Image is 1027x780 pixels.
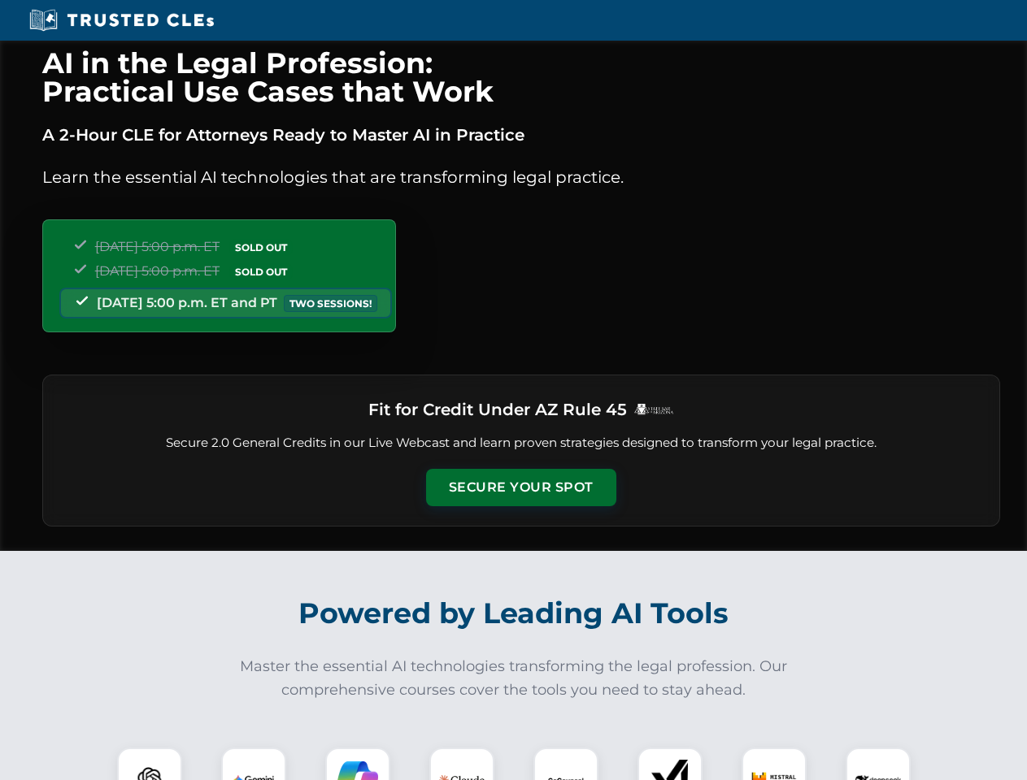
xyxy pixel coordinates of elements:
[95,263,220,279] span: [DATE] 5:00 p.m. ET
[42,164,1000,190] p: Learn the essential AI technologies that are transforming legal practice.
[229,239,293,256] span: SOLD OUT
[24,8,219,32] img: Trusted CLEs
[95,239,220,254] span: [DATE] 5:00 p.m. ET
[633,403,674,415] img: Logo
[368,395,627,424] h3: Fit for Credit Under AZ Rule 45
[42,122,1000,148] p: A 2-Hour CLE for Attorneys Ready to Master AI in Practice
[229,263,293,280] span: SOLD OUT
[426,469,616,506] button: Secure Your Spot
[42,49,1000,106] h1: AI in the Legal Profession: Practical Use Cases that Work
[229,655,799,702] p: Master the essential AI technologies transforming the legal profession. Our comprehensive courses...
[63,585,964,642] h2: Powered by Leading AI Tools
[63,434,980,453] p: Secure 2.0 General Credits in our Live Webcast and learn proven strategies designed to transform ...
